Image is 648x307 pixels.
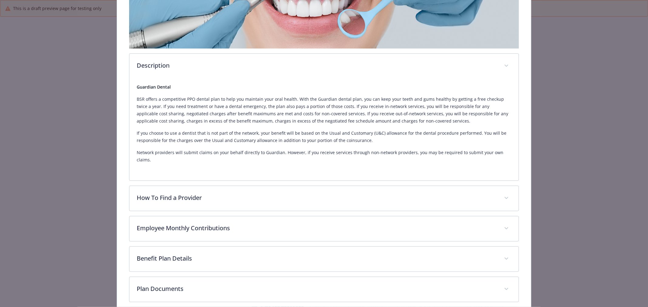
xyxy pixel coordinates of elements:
div: Description [129,79,519,180]
div: How To Find a Provider [129,186,519,211]
div: Employee Monthly Contributions [129,216,519,241]
strong: Guardian Dental [137,84,171,90]
p: Network providers will submit claims on your behalf directly to Guardian. However, if you receive... [137,149,511,164]
p: If you choose to use a dentist that is not part of the network, your benefit will be based on the... [137,130,511,144]
div: Description [129,54,519,79]
div: Benefit Plan Details [129,247,519,272]
p: Employee Monthly Contributions [137,224,497,233]
div: Plan Documents [129,277,519,302]
p: Benefit Plan Details [137,254,497,263]
p: Plan Documents [137,284,497,293]
p: BSR offers a competitive PPO dental plan to help you maintain your oral health. With the Guardian... [137,96,511,125]
p: How To Find a Provider [137,193,497,202]
p: Description [137,61,497,70]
